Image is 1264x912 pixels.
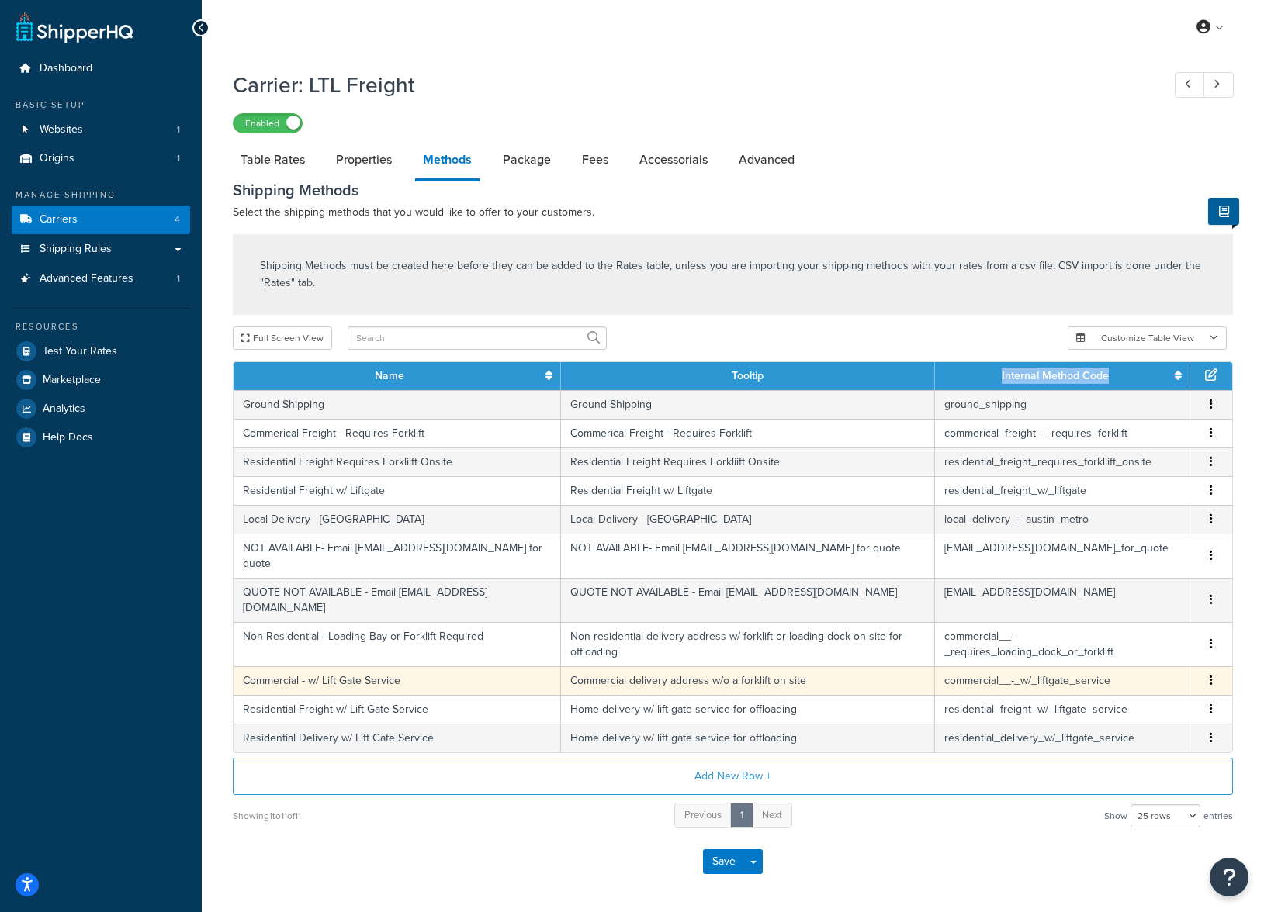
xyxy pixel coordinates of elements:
[12,320,190,333] div: Resources
[12,395,190,423] li: Analytics
[12,116,190,144] li: Websites
[752,803,792,828] a: Next
[12,366,190,394] a: Marketplace
[234,666,561,695] td: Commercial - w/ Lift Gate Service
[561,534,935,578] td: NOT AVAILABLE- Email [EMAIL_ADDRESS][DOMAIN_NAME] for quote
[730,803,753,828] a: 1
[12,235,190,264] a: Shipping Rules
[234,419,561,447] td: Commerical Freight - Requires Forklift
[12,206,190,234] a: Carriers4
[935,534,1190,578] td: [EMAIL_ADDRESS][DOMAIN_NAME]_for_quote
[1002,368,1109,384] a: Internal Method Code
[43,402,85,416] span: Analytics
[234,534,561,578] td: NOT AVAILABLE- Email [EMAIL_ADDRESS][DOMAIN_NAME] for quote
[935,447,1190,476] td: residential_freight_requires_forkliift_onsite
[935,666,1190,695] td: commercial__-_w/_liftgate_service
[233,141,313,178] a: Table Rates
[684,807,722,822] span: Previous
[632,141,715,178] a: Accessorials
[1203,72,1234,98] a: Next Record
[40,123,83,136] span: Websites
[561,390,935,419] td: Ground Shipping
[561,447,935,476] td: Residential Freight Requires Forkliift Onsite
[415,141,480,181] a: Methods
[1203,805,1233,827] span: entries
[328,141,400,178] a: Properties
[935,476,1190,505] td: residential_freight_w/_liftgate
[40,272,133,285] span: Advanced Features
[175,213,180,226] span: 4
[561,695,935,724] td: Home delivery w/ lift gate service for offloading
[40,152,74,165] span: Origins
[234,695,561,724] td: Residential Freight w/ Lift Gate Service
[40,213,78,226] span: Carriers
[234,622,561,666] td: Non-Residential - Loading Bay or Forklift Required
[574,141,616,178] a: Fees
[233,805,301,827] div: Showing 1 to 11 of 11
[1104,805,1127,827] span: Show
[233,758,1233,795] button: Add New Row +
[12,54,190,83] a: Dashboard
[1208,198,1239,225] button: Show Help Docs
[703,849,745,874] button: Save
[1175,72,1205,98] a: Previous Record
[12,144,190,173] li: Origins
[12,264,190,293] li: Advanced Features
[375,368,404,384] a: Name
[40,243,112,256] span: Shipping Rules
[12,144,190,173] a: Origins1
[177,272,180,285] span: 1
[935,505,1190,534] td: local_delivery_-_austin_metro
[495,141,559,178] a: Package
[43,431,93,444] span: Help Docs
[12,116,190,144] a: Websites1
[935,622,1190,666] td: commercial__-_requires_loading_dock_or_forklift
[12,264,190,293] a: Advanced Features1
[12,206,190,234] li: Carriers
[561,476,935,505] td: Residential Freight w/ Liftgate
[762,807,782,822] span: Next
[234,476,561,505] td: Residential Freight w/ Liftgate
[935,578,1190,622] td: [EMAIL_ADDRESS][DOMAIN_NAME]
[234,447,561,476] td: Residential Freight Requires Forkliift Onsite
[1068,326,1227,350] button: Customize Table View
[674,803,732,828] a: Previous
[1210,858,1248,896] button: Open Resource Center
[234,578,561,622] td: QUOTE NOT AVAILABLE - Email [EMAIL_ADDRESS][DOMAIN_NAME]
[561,666,935,695] td: Commercial delivery address w/o a forklift on site
[234,390,561,419] td: Ground Shipping
[177,123,180,136] span: 1
[234,114,302,133] label: Enabled
[561,724,935,752] td: Home delivery w/ lift gate service for offloading
[935,724,1190,752] td: residential_delivery_w/_liftgate_service
[177,152,180,165] span: 1
[40,62,92,75] span: Dashboard
[234,724,561,752] td: Residential Delivery w/ Lift Gate Service
[12,188,190,202] div: Manage Shipping
[260,257,1206,292] p: Shipping Methods must be created here before they can be added to the Rates table, unless you are...
[234,505,561,534] td: Local Delivery - [GEOGRAPHIC_DATA]
[233,70,1146,100] h1: Carrier: LTL Freight
[561,578,935,622] td: QUOTE NOT AVAILABLE - Email [EMAIL_ADDRESS][DOMAIN_NAME]
[43,374,101,387] span: Marketplace
[43,345,117,358] span: Test Your Rates
[935,419,1190,447] td: commerical_freight_-_requires_forklift
[561,622,935,666] td: Non-residential delivery address w/ forklift or loading dock on-site for offloading
[561,505,935,534] td: Local Delivery - [GEOGRAPHIC_DATA]
[233,203,1233,222] p: Select the shipping methods that you would like to offer to your customers.
[233,181,1233,199] h3: Shipping Methods
[233,326,332,350] button: Full Screen View
[561,419,935,447] td: Commerical Freight - Requires Forklift
[12,423,190,451] a: Help Docs
[12,337,190,365] a: Test Your Rates
[935,390,1190,419] td: ground_shipping
[935,695,1190,724] td: residential_freight_w/_liftgate_service
[348,326,607,350] input: Search
[12,98,190,112] div: Basic Setup
[731,141,802,178] a: Advanced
